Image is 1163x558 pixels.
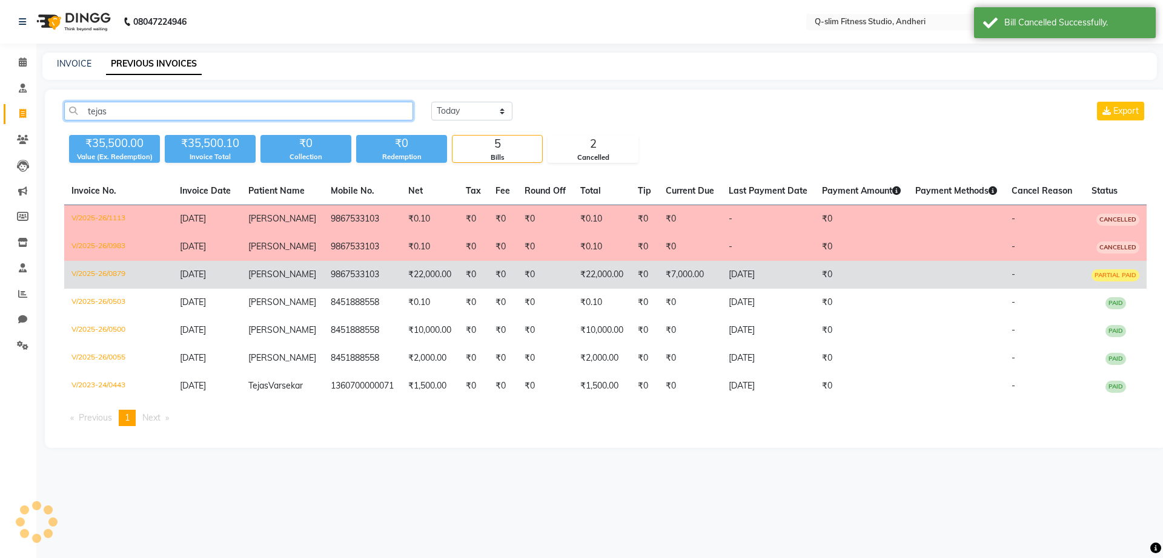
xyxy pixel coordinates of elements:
[401,205,459,234] td: ₹0.10
[517,289,573,317] td: ₹0
[64,317,173,344] td: V/2025-26/0500
[401,344,459,372] td: ₹2,000.00
[64,102,413,120] input: Search by Name/Mobile/Email/Invoice No
[248,241,316,252] span: [PERSON_NAME]
[248,352,316,363] span: [PERSON_NAME]
[495,185,510,196] span: Fee
[165,152,256,162] div: Invoice Total
[180,213,206,224] span: [DATE]
[180,269,206,280] span: [DATE]
[401,289,459,317] td: ₹0.10
[248,185,305,196] span: Patient Name
[323,344,401,372] td: 8451888558
[133,5,187,39] b: 08047224946
[1092,269,1139,281] span: PARTIAL PAID
[466,185,481,196] span: Tax
[517,372,573,400] td: ₹0
[1105,353,1126,365] span: PAID
[459,261,488,289] td: ₹0
[69,135,160,152] div: ₹35,500.00
[165,135,256,152] div: ₹35,500.10
[525,185,566,196] span: Round Off
[64,372,173,400] td: V/2023-24/0443
[64,344,173,372] td: V/2025-26/0055
[260,135,351,152] div: ₹0
[452,153,542,163] div: Bills
[815,261,908,289] td: ₹0
[638,185,651,196] span: Tip
[631,344,658,372] td: ₹0
[1012,213,1015,224] span: -
[658,233,721,261] td: ₹0
[1096,214,1139,226] span: CANCELLED
[459,317,488,344] td: ₹0
[248,213,316,224] span: [PERSON_NAME]
[323,261,401,289] td: 9867533103
[323,372,401,400] td: 1360700000071
[401,261,459,289] td: ₹22,000.00
[1113,105,1139,116] span: Export
[658,344,721,372] td: ₹0
[323,317,401,344] td: 8451888558
[1096,241,1139,254] span: CANCELLED
[1012,380,1015,391] span: -
[1105,325,1126,337] span: PAID
[180,324,206,335] span: [DATE]
[573,344,631,372] td: ₹2,000.00
[180,352,206,363] span: [DATE]
[1012,297,1015,307] span: -
[323,205,401,234] td: 9867533103
[488,233,517,261] td: ₹0
[548,153,638,163] div: Cancelled
[401,233,459,261] td: ₹0.10
[459,289,488,317] td: ₹0
[1004,16,1147,29] div: Bill Cancelled Successfully.
[721,261,815,289] td: [DATE]
[1012,352,1015,363] span: -
[631,261,658,289] td: ₹0
[488,317,517,344] td: ₹0
[323,289,401,317] td: 8451888558
[1092,185,1118,196] span: Status
[815,289,908,317] td: ₹0
[57,58,91,69] a: INVOICE
[822,185,901,196] span: Payment Amount
[401,372,459,400] td: ₹1,500.00
[1012,185,1072,196] span: Cancel Reason
[815,344,908,372] td: ₹0
[1012,241,1015,252] span: -
[658,317,721,344] td: ₹0
[323,233,401,261] td: 9867533103
[517,261,573,289] td: ₹0
[459,372,488,400] td: ₹0
[721,233,815,261] td: -
[573,372,631,400] td: ₹1,500.00
[721,317,815,344] td: [DATE]
[408,185,423,196] span: Net
[517,317,573,344] td: ₹0
[721,344,815,372] td: [DATE]
[729,185,807,196] span: Last Payment Date
[64,410,1147,426] nav: Pagination
[142,412,161,423] span: Next
[248,297,316,307] span: [PERSON_NAME]
[815,317,908,344] td: ₹0
[580,185,601,196] span: Total
[1012,269,1015,280] span: -
[1105,381,1126,393] span: PAID
[69,152,160,162] div: Value (Ex. Redemption)
[71,185,116,196] span: Invoice No.
[1097,102,1144,120] button: Export
[548,136,638,153] div: 2
[64,261,173,289] td: V/2025-26/0879
[488,261,517,289] td: ₹0
[248,269,316,280] span: [PERSON_NAME]
[64,233,173,261] td: V/2025-26/0983
[1012,324,1015,335] span: -
[488,205,517,234] td: ₹0
[573,233,631,261] td: ₹0.10
[631,372,658,400] td: ₹0
[459,205,488,234] td: ₹0
[248,380,268,391] span: Tejas
[631,317,658,344] td: ₹0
